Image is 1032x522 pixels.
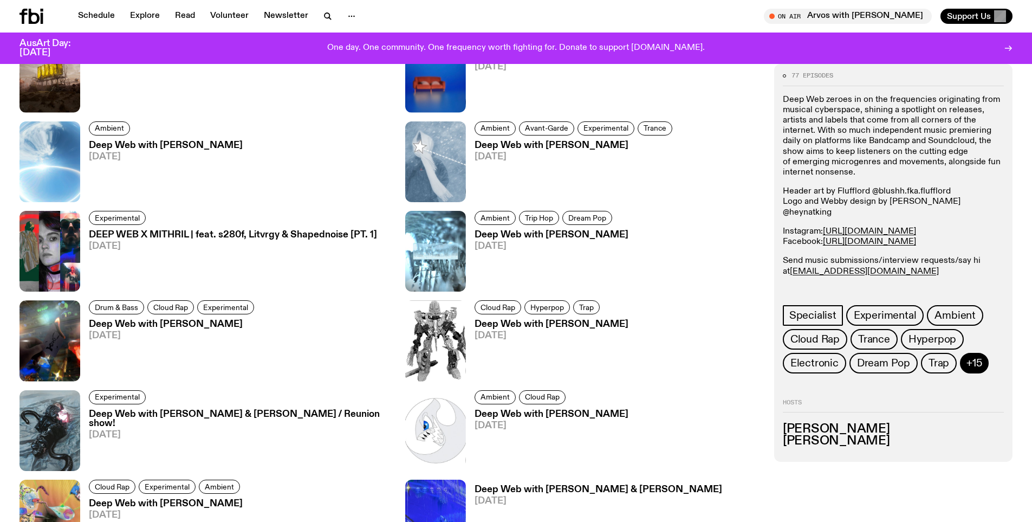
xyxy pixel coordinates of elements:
[89,480,135,494] a: Cloud Rap
[153,304,188,312] span: Cloud Rap
[203,304,248,312] span: Experimental
[481,214,510,222] span: Ambient
[524,300,570,314] a: Hyperpop
[199,480,240,494] a: Ambient
[466,51,628,112] a: Deep Web with [PERSON_NAME][DATE]
[790,333,840,345] span: Cloud Rap
[791,73,833,79] span: 77 episodes
[89,430,405,440] span: [DATE]
[145,482,190,491] span: Experimental
[857,357,910,369] span: Dream Pop
[80,37,243,112] a: Deep Web with [PERSON_NAME][DATE]
[783,256,1004,298] p: Send music submissions/interview requests/say hi at @spider_of_kn0ts @drumlesstrance
[908,333,956,345] span: Hyperpop
[89,320,257,329] h3: Deep Web with [PERSON_NAME]
[89,152,243,162] span: [DATE]
[475,242,628,251] span: [DATE]
[519,390,566,404] a: Cloud Rap
[764,9,932,24] button: On AirArvos with [PERSON_NAME]
[947,11,991,21] span: Support Us
[327,43,705,53] p: One day. One community. One frequency worth fighting for. Donate to support [DOMAIN_NAME].
[475,62,628,72] span: [DATE]
[95,124,124,132] span: Ambient
[89,230,377,240] h3: DEEP WEB X MITHRIL | feat. s280f, Litvrgy & Shapednoise [PT. 1]
[789,310,836,321] span: Specialist
[940,9,1012,24] button: Support Us
[530,304,564,312] span: Hyperpop
[783,435,1004,447] h3: [PERSON_NAME]
[147,300,194,314] a: Cloud Rap
[466,410,628,471] a: Deep Web with [PERSON_NAME][DATE]
[95,214,140,222] span: Experimental
[846,305,924,326] a: Experimental
[929,357,949,369] span: Trap
[475,485,722,494] h3: Deep Web with [PERSON_NAME] & [PERSON_NAME]
[80,141,243,202] a: Deep Web with [PERSON_NAME][DATE]
[783,95,1004,178] p: Deep Web zeroes in on the frequencies originating from musical cyberspace, shining a spotlight on...
[475,390,516,404] a: Ambient
[568,214,606,222] span: Dream Pop
[89,121,130,136] a: Ambient
[89,390,146,404] a: Experimental
[95,304,138,312] span: Drum & Bass
[960,353,988,373] button: +15
[519,121,574,136] a: Avant-Garde
[790,357,839,369] span: Electronic
[854,310,917,321] span: Experimental
[481,393,510,401] span: Ambient
[475,421,628,430] span: [DATE]
[790,267,939,275] a: [EMAIL_ADDRESS][DOMAIN_NAME]
[124,9,166,24] a: Explore
[525,393,560,401] span: Cloud Rap
[525,124,568,132] span: Avant-Garde
[95,482,129,491] span: Cloud Rap
[205,482,234,491] span: Ambient
[80,230,377,292] a: DEEP WEB X MITHRIL | feat. s280f, Litvrgy & Shapednoise [PT. 1][DATE]
[783,305,843,326] a: Specialist
[89,410,405,428] h3: Deep Web with [PERSON_NAME] & [PERSON_NAME] / Reunion show!
[519,211,559,225] a: Trip Hop
[577,121,634,136] a: Experimental
[823,227,916,236] a: [URL][DOMAIN_NAME]
[168,9,202,24] a: Read
[475,141,676,150] h3: Deep Web with [PERSON_NAME]
[481,124,510,132] span: Ambient
[579,304,594,312] span: Trap
[583,124,628,132] span: Experimental
[89,331,257,340] span: [DATE]
[849,353,918,373] a: Dream Pop
[89,141,243,150] h3: Deep Web with [PERSON_NAME]
[89,242,377,251] span: [DATE]
[80,320,257,381] a: Deep Web with [PERSON_NAME][DATE]
[783,353,846,373] a: Electronic
[851,329,898,350] a: Trance
[562,211,612,225] a: Dream Pop
[783,186,1004,218] p: Header art by Flufflord @blushh.fka.flufflord Logo and Webby design by [PERSON_NAME] @heynatking
[966,357,982,369] span: +15
[475,331,628,340] span: [DATE]
[644,124,666,132] span: Trance
[89,511,243,520] span: [DATE]
[139,480,196,494] a: Experimental
[783,399,1004,413] h2: Hosts
[89,300,144,314] a: Drum & Bass
[89,211,146,225] a: Experimental
[481,304,515,312] span: Cloud Rap
[466,320,628,381] a: Deep Web with [PERSON_NAME][DATE]
[475,211,516,225] a: Ambient
[934,310,976,321] span: Ambient
[901,329,964,350] a: Hyperpop
[204,9,255,24] a: Volunteer
[525,214,553,222] span: Trip Hop
[823,237,916,246] a: [URL][DOMAIN_NAME]
[858,333,890,345] span: Trance
[475,410,628,419] h3: Deep Web with [PERSON_NAME]
[573,300,600,314] a: Trap
[475,497,722,506] span: [DATE]
[475,300,521,314] a: Cloud Rap
[921,353,957,373] a: Trap
[475,320,628,329] h3: Deep Web with [PERSON_NAME]
[783,227,1004,247] p: Instagram: Facebook:
[475,230,628,240] h3: Deep Web with [PERSON_NAME]
[783,329,847,350] a: Cloud Rap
